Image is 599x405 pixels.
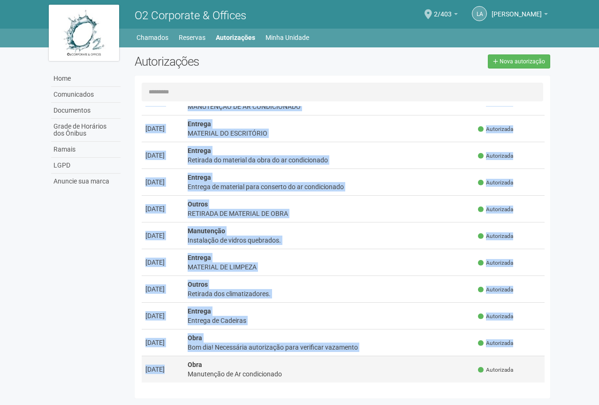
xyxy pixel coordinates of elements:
[188,227,225,235] strong: Manutenção
[188,289,471,298] div: Retirada dos climatizadores.
[145,365,180,374] div: [DATE]
[492,12,548,19] a: [PERSON_NAME]
[188,200,208,208] strong: Outros
[136,31,168,44] a: Chamados
[434,12,458,19] a: 2/403
[51,158,121,174] a: LGPD
[188,182,471,191] div: Entrega de material para conserto do ar condicionado
[145,258,180,267] div: [DATE]
[478,259,513,267] span: Autorizada
[478,286,513,294] span: Autorizada
[478,339,513,347] span: Autorizada
[145,151,180,160] div: [DATE]
[145,204,180,214] div: [DATE]
[188,361,202,368] strong: Obra
[478,313,513,321] span: Autorizada
[51,103,121,119] a: Documentos
[145,338,180,347] div: [DATE]
[51,71,121,87] a: Home
[188,281,208,288] strong: Outros
[188,147,211,154] strong: Entrega
[188,343,471,352] div: Bom dia! Necessária autorização para verificar vazamento
[51,174,121,189] a: Anuncie sua marca
[188,262,471,272] div: MATERIAL DE LIMPEZA
[488,54,550,69] a: Nova autorização
[145,311,180,321] div: [DATE]
[145,284,180,294] div: [DATE]
[478,206,513,214] span: Autorizada
[135,54,335,69] h2: Autorizações
[188,120,211,128] strong: Entrega
[51,119,121,142] a: Grade de Horários dos Ônibus
[188,236,471,245] div: Instalação de vidros quebrados.
[500,58,545,65] span: Nova autorização
[145,231,180,240] div: [DATE]
[188,102,471,111] div: MANUTENÇÃO DE AR CONDICIONADO
[188,209,471,218] div: RETIRADA DE MATERIAL DE OBRA
[478,179,513,187] span: Autorizada
[188,334,202,342] strong: Obra
[145,177,180,187] div: [DATE]
[216,31,255,44] a: Autorizações
[188,369,471,379] div: Manutenção de Ar condicionado
[434,1,452,18] span: 2/403
[472,6,487,21] a: LA
[145,124,180,133] div: [DATE]
[51,142,121,158] a: Ramais
[188,316,471,325] div: Entrega de Cadeiras
[188,254,211,261] strong: Entrega
[478,366,513,374] span: Autorizada
[188,307,211,315] strong: Entrega
[179,31,205,44] a: Reservas
[265,31,309,44] a: Minha Unidade
[188,174,211,181] strong: Entrega
[478,232,513,240] span: Autorizada
[188,155,471,165] div: Retirada do material da obra do ar condicionado
[49,5,119,61] img: logo.jpg
[478,125,513,133] span: Autorizada
[478,152,513,160] span: Autorizada
[135,9,246,22] span: O2 Corporate & Offices
[188,129,471,138] div: MATERIAL DO ESCRITÓRIO
[51,87,121,103] a: Comunicados
[492,1,542,18] span: Luísa Antunes de Mesquita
